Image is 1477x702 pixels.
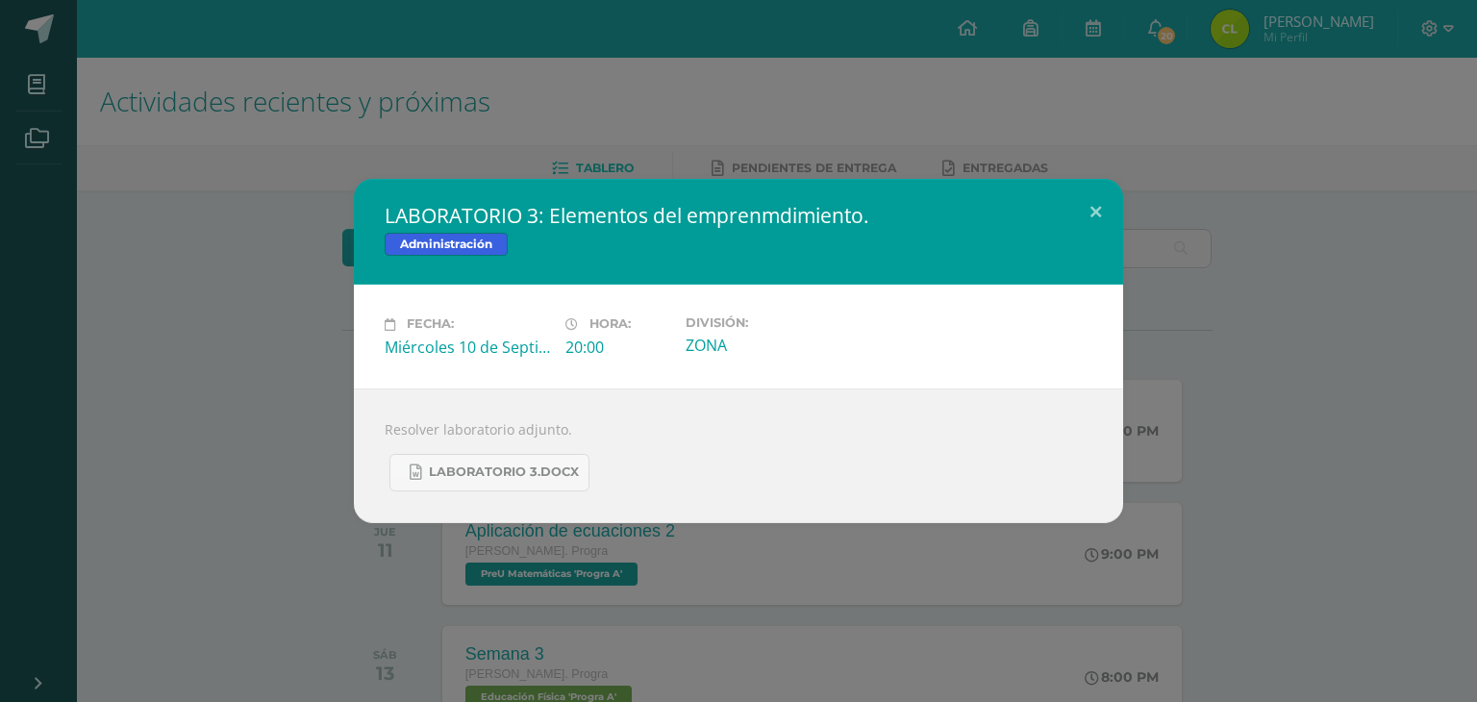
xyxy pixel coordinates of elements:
div: ZONA [686,335,851,356]
span: Hora: [589,317,631,332]
button: Close (Esc) [1068,179,1123,244]
span: Administración [385,233,508,256]
h2: LABORATORIO 3: Elementos del emprenmdimiento. [385,202,1092,229]
span: Fecha: [407,317,454,332]
span: LABORATORIO 3.docx [429,464,579,480]
div: 20:00 [565,337,670,358]
div: Resolver laboratorio adjunto. [354,389,1123,523]
div: Miércoles 10 de Septiembre [385,337,550,358]
a: LABORATORIO 3.docx [389,454,589,491]
label: División: [686,315,851,330]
